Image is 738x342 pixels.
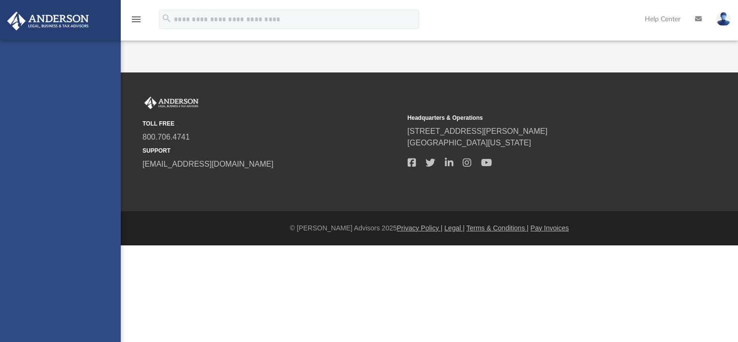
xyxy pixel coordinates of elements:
img: Anderson Advisors Platinum Portal [4,12,92,30]
a: Pay Invoices [530,224,568,232]
a: Terms & Conditions | [467,224,529,232]
img: Anderson Advisors Platinum Portal [142,97,200,109]
i: search [161,13,172,24]
small: TOLL FREE [142,119,401,128]
a: Legal | [444,224,465,232]
a: [EMAIL_ADDRESS][DOMAIN_NAME] [142,160,273,168]
a: menu [130,18,142,25]
a: Privacy Policy | [397,224,443,232]
a: [GEOGRAPHIC_DATA][US_STATE] [408,139,531,147]
a: 800.706.4741 [142,133,190,141]
i: menu [130,14,142,25]
div: © [PERSON_NAME] Advisors 2025 [121,223,738,233]
a: [STREET_ADDRESS][PERSON_NAME] [408,127,548,135]
small: Headquarters & Operations [408,114,666,122]
small: SUPPORT [142,146,401,155]
img: User Pic [716,12,731,26]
